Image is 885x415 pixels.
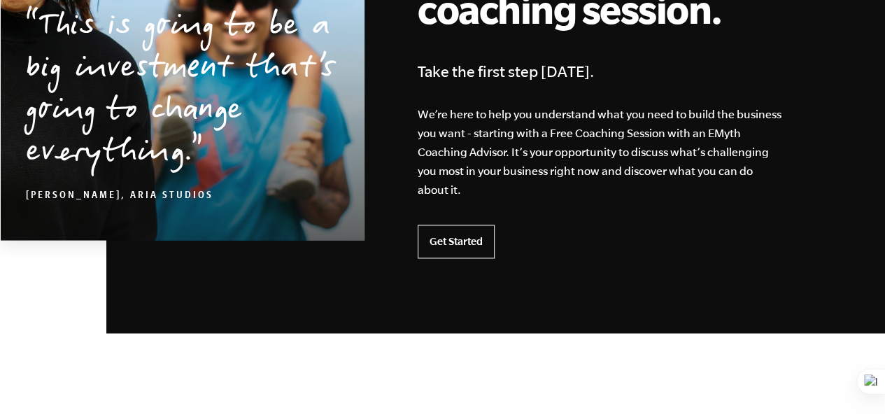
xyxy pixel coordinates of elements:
[418,225,495,258] a: Get Started
[418,59,809,84] h4: Take the first step [DATE].
[418,105,783,199] p: We’re here to help you understand what you need to build the business you want - starting with a ...
[26,7,339,175] p: This is going to be a big investment that’s going to change everything.
[815,348,885,415] iframe: Chat Widget
[26,191,213,202] cite: [PERSON_NAME], Aria Studios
